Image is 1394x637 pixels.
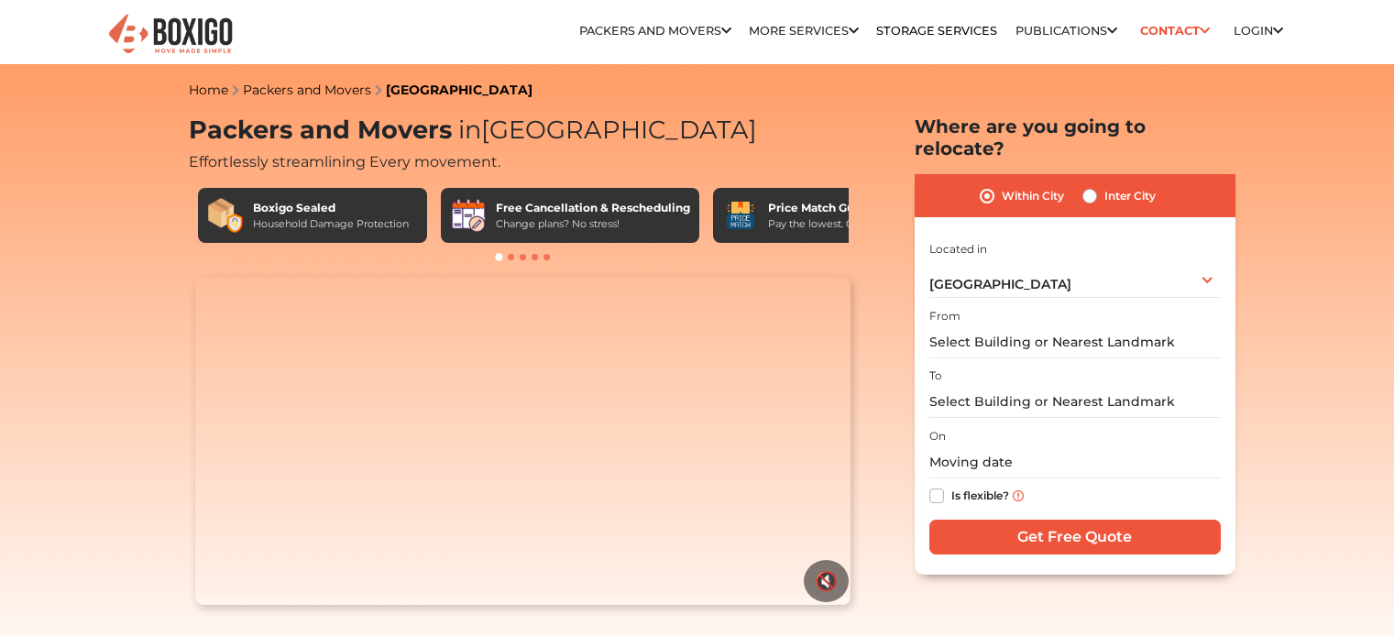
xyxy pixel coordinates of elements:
img: info [1013,490,1024,501]
a: Packers and Movers [243,82,371,98]
label: Inter City [1104,185,1156,207]
button: 🔇 [804,560,849,602]
span: Effortlessly streamlining Every movement. [189,153,500,170]
div: Household Damage Protection [253,216,409,232]
label: On [929,428,946,445]
span: [GEOGRAPHIC_DATA] [929,276,1071,292]
img: Free Cancellation & Rescheduling [450,197,487,234]
span: [GEOGRAPHIC_DATA] [452,115,757,145]
div: Boxigo Sealed [253,200,409,216]
a: [GEOGRAPHIC_DATA] [386,82,532,98]
label: Within City [1002,185,1064,207]
a: More services [749,24,859,38]
label: Is flexible? [951,485,1009,504]
div: Pay the lowest. Guaranteed! [768,216,907,232]
div: Free Cancellation & Rescheduling [496,200,690,216]
label: From [929,308,960,324]
img: Price Match Guarantee [722,197,759,234]
input: Moving date [929,446,1221,478]
a: Home [189,82,228,98]
video: Your browser does not support the video tag. [195,277,851,605]
a: Storage Services [876,24,997,38]
a: Contact [1135,16,1216,45]
input: Select Building or Nearest Landmark [929,386,1221,418]
img: Boxigo Sealed [207,197,244,234]
input: Select Building or Nearest Landmark [929,326,1221,358]
span: in [458,115,481,145]
a: Login [1234,24,1283,38]
div: Price Match Guarantee [768,200,907,216]
div: Change plans? No stress! [496,216,690,232]
a: Publications [1015,24,1117,38]
input: Get Free Quote [929,520,1221,555]
h1: Packers and Movers [189,115,858,146]
img: Boxigo [106,12,235,57]
label: To [929,368,942,384]
a: Packers and Movers [579,24,731,38]
h2: Where are you going to relocate? [915,115,1235,159]
label: Located in [929,241,987,258]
